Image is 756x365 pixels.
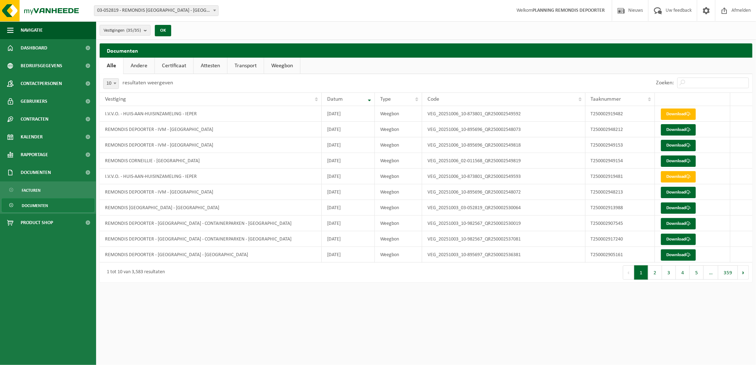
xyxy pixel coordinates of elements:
[155,25,171,36] button: OK
[100,25,151,36] button: Vestigingen(35/35)
[586,153,655,169] td: T250002949154
[322,169,375,184] td: [DATE]
[103,266,165,279] div: 1 tot 10 van 3,583 resultaten
[586,216,655,231] td: T250002907545
[100,216,322,231] td: REMONDIS DEPOORTER - [GEOGRAPHIC_DATA] - CONTAINERPARKEN - [GEOGRAPHIC_DATA]
[21,214,53,232] span: Product Shop
[380,96,391,102] span: Type
[422,200,585,216] td: VEG_20251003_03-052819_QR250002530064
[634,265,648,280] button: 1
[322,231,375,247] td: [DATE]
[322,200,375,216] td: [DATE]
[21,92,47,110] span: Gebruikers
[532,8,605,13] strong: PLANNING REMONDIS DEPOORTER
[194,58,227,74] a: Attesten
[322,216,375,231] td: [DATE]
[375,184,422,200] td: Weegbon
[103,78,119,89] span: 10
[422,169,585,184] td: VEG_20251006_10-873801_QR250002549593
[21,164,51,181] span: Documenten
[21,39,47,57] span: Dashboard
[327,96,343,102] span: Datum
[586,169,655,184] td: T250002919481
[104,25,141,36] span: Vestigingen
[322,184,375,200] td: [DATE]
[704,265,718,280] span: …
[100,200,322,216] td: REMONDIS [GEOGRAPHIC_DATA] - [GEOGRAPHIC_DATA]
[105,96,126,102] span: Vestiging
[375,153,422,169] td: Weegbon
[661,249,696,261] a: Download
[661,140,696,151] a: Download
[264,58,300,74] a: Weegbon
[586,122,655,137] td: T250002948212
[100,169,322,184] td: I.V.V.O. - HUIS-AAN-HUISINZAMELING - IEPER
[623,265,634,280] button: Previous
[690,265,704,280] button: 5
[422,216,585,231] td: VEG_20251003_10-982567_QR250002530019
[375,200,422,216] td: Weegbon
[422,184,585,200] td: VEG_20251006_10-895696_QR250002548072
[2,183,94,197] a: Facturen
[100,184,322,200] td: REMONDIS DEPOORTER - IVM - [GEOGRAPHIC_DATA]
[375,169,422,184] td: Weegbon
[422,122,585,137] td: VEG_20251006_10-895696_QR250002548073
[422,231,585,247] td: VEG_20251003_10-982567_QR250002537081
[21,146,48,164] span: Rapportage
[422,137,585,153] td: VEG_20251006_10-895696_QR250002549818
[100,231,322,247] td: REMONDIS DEPOORTER - [GEOGRAPHIC_DATA] - CONTAINERPARKEN - [GEOGRAPHIC_DATA]
[738,265,749,280] button: Next
[322,122,375,137] td: [DATE]
[375,216,422,231] td: Weegbon
[422,247,585,263] td: VEG_20251003_10-895697_QR250002536381
[21,75,62,92] span: Contactpersonen
[656,80,674,86] label: Zoeken:
[375,122,422,137] td: Weegbon
[94,5,219,16] span: 03-052819 - REMONDIS WEST-VLAANDEREN - OOSTENDE
[586,200,655,216] td: T250002913988
[662,265,676,280] button: 3
[676,265,690,280] button: 4
[661,187,696,198] a: Download
[100,58,123,74] a: Alle
[375,247,422,263] td: Weegbon
[126,28,141,33] count: (35/35)
[21,110,48,128] span: Contracten
[22,199,48,212] span: Documenten
[661,155,696,167] a: Download
[661,124,696,136] a: Download
[100,247,322,263] td: REMONDIS DEPOORTER - [GEOGRAPHIC_DATA] - [GEOGRAPHIC_DATA]
[375,137,422,153] td: Weegbon
[427,96,439,102] span: Code
[661,109,696,120] a: Download
[422,153,585,169] td: VEG_20251006_02-011568_QR250002549819
[322,137,375,153] td: [DATE]
[591,96,621,102] span: Taaknummer
[100,106,322,122] td: I.V.V.O. - HUIS-AAN-HUISINZAMELING - IEPER
[586,184,655,200] td: T250002948213
[661,171,696,182] a: Download
[124,58,154,74] a: Andere
[375,231,422,247] td: Weegbon
[661,218,696,229] a: Download
[586,137,655,153] td: T250002949153
[2,199,94,212] a: Documenten
[322,247,375,263] td: [DATE]
[661,202,696,214] a: Download
[100,122,322,137] td: REMONDIS DEPOORTER - IVM - [GEOGRAPHIC_DATA]
[100,137,322,153] td: REMONDIS DEPOORTER - IVM - [GEOGRAPHIC_DATA]
[21,21,43,39] span: Navigatie
[227,58,264,74] a: Transport
[586,106,655,122] td: T250002919482
[586,247,655,263] td: T250002905161
[322,153,375,169] td: [DATE]
[21,57,62,75] span: Bedrijfsgegevens
[22,184,41,197] span: Facturen
[648,265,662,280] button: 2
[422,106,585,122] td: VEG_20251006_10-873801_QR250002549592
[122,80,173,86] label: resultaten weergeven
[155,58,193,74] a: Certificaat
[94,6,218,16] span: 03-052819 - REMONDIS WEST-VLAANDEREN - OOSTENDE
[718,265,738,280] button: 359
[375,106,422,122] td: Weegbon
